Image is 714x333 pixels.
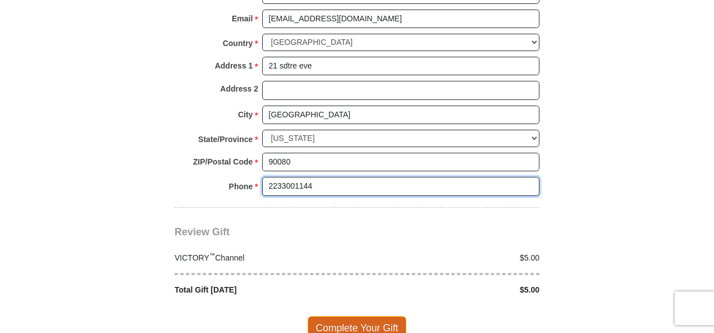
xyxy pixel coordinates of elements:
[232,11,253,26] strong: Email
[169,252,358,264] div: VICTORY Channel
[175,226,230,238] span: Review Gift
[220,81,258,97] strong: Address 2
[229,179,253,194] strong: Phone
[169,284,358,296] div: Total Gift [DATE]
[193,154,253,170] strong: ZIP/Postal Code
[357,284,546,296] div: $5.00
[223,35,253,51] strong: Country
[357,252,546,264] div: $5.00
[215,58,253,74] strong: Address 1
[209,252,216,258] sup: ™
[198,131,253,147] strong: State/Province
[238,107,253,122] strong: City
